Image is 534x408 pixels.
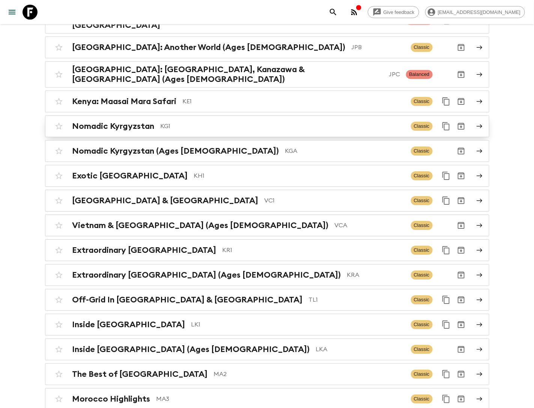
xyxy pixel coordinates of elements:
[45,239,489,261] a: Extraordinary [GEOGRAPHIC_DATA]KR1ClassicDuplicate for 45-59Archive
[379,9,419,15] span: Give feedback
[45,91,489,112] a: Kenya: Maasai Mara SafariKE1ClassicDuplicate for 45-59Archive
[72,320,185,329] h2: Inside [GEOGRAPHIC_DATA]
[72,42,346,52] h2: [GEOGRAPHIC_DATA]: Another World (Ages [DEMOGRAPHIC_DATA])
[223,246,405,255] p: KR1
[368,6,419,18] a: Give feedback
[45,36,489,58] a: [GEOGRAPHIC_DATA]: Another World (Ages [DEMOGRAPHIC_DATA])JPBClassicArchive
[411,246,433,255] span: Classic
[454,168,469,183] button: Archive
[411,370,433,379] span: Classic
[454,67,469,82] button: Archive
[72,295,303,305] h2: Off-Grid In [GEOGRAPHIC_DATA] & [GEOGRAPHIC_DATA]
[72,146,279,156] h2: Nomadic Kyrgyzstan (Ages [DEMOGRAPHIC_DATA])
[265,196,405,205] p: VC1
[309,295,405,304] p: TL1
[45,264,489,286] a: Extraordinary [GEOGRAPHIC_DATA] (Ages [DEMOGRAPHIC_DATA])KRAClassicArchive
[5,5,20,20] button: menu
[454,119,469,134] button: Archive
[454,144,469,159] button: Archive
[454,342,469,357] button: Archive
[406,70,432,79] span: Balanced
[45,165,489,187] a: Exotic [GEOGRAPHIC_DATA]KH1ClassicDuplicate for 45-59Archive
[45,61,489,88] a: [GEOGRAPHIC_DATA]: [GEOGRAPHIC_DATA], Kanazawa & [GEOGRAPHIC_DATA] (Ages [DEMOGRAPHIC_DATA])JPCBa...
[191,320,405,329] p: LK1
[72,65,383,84] h2: [GEOGRAPHIC_DATA]: [GEOGRAPHIC_DATA], Kanazawa & [GEOGRAPHIC_DATA] (Ages [DEMOGRAPHIC_DATA])
[72,97,177,106] h2: Kenya: Maasai Mara Safari
[72,196,259,206] h2: [GEOGRAPHIC_DATA] & [GEOGRAPHIC_DATA]
[183,97,405,106] p: KE1
[411,221,433,230] span: Classic
[439,193,454,208] button: Duplicate for 45-59
[285,147,405,156] p: KGA
[72,121,155,131] h2: Nomadic Kyrgyzstan
[454,267,469,283] button: Archive
[316,345,405,354] p: LKA
[45,289,489,311] a: Off-Grid In [GEOGRAPHIC_DATA] & [GEOGRAPHIC_DATA]TL1ClassicDuplicate for 45-59Archive
[161,122,405,131] p: KG1
[45,314,489,335] a: Inside [GEOGRAPHIC_DATA]LK1ClassicDuplicate for 45-59Archive
[45,115,489,137] a: Nomadic KyrgyzstanKG1ClassicDuplicate for 45-59Archive
[411,147,433,156] span: Classic
[72,245,217,255] h2: Extraordinary [GEOGRAPHIC_DATA]
[45,140,489,162] a: Nomadic Kyrgyzstan (Ages [DEMOGRAPHIC_DATA])KGAClassicArchive
[454,317,469,332] button: Archive
[425,6,525,18] div: [EMAIL_ADDRESS][DOMAIN_NAME]
[411,122,433,131] span: Classic
[454,367,469,382] button: Archive
[439,391,454,406] button: Duplicate for 45-59
[411,171,433,180] span: Classic
[72,369,208,379] h2: The Best of [GEOGRAPHIC_DATA]
[45,215,489,236] a: Vietnam & [GEOGRAPHIC_DATA] (Ages [DEMOGRAPHIC_DATA])VCAClassicArchive
[411,97,433,106] span: Classic
[454,193,469,208] button: Archive
[439,367,454,382] button: Duplicate for 45-59
[72,270,341,280] h2: Extraordinary [GEOGRAPHIC_DATA] (Ages [DEMOGRAPHIC_DATA])
[389,70,400,79] p: JPC
[411,196,433,205] span: Classic
[72,345,310,354] h2: Inside [GEOGRAPHIC_DATA] (Ages [DEMOGRAPHIC_DATA])
[411,320,433,329] span: Classic
[411,345,433,354] span: Classic
[439,243,454,258] button: Duplicate for 45-59
[411,295,433,304] span: Classic
[326,5,341,20] button: search adventures
[439,317,454,332] button: Duplicate for 45-59
[335,221,405,230] p: VCA
[45,338,489,360] a: Inside [GEOGRAPHIC_DATA] (Ages [DEMOGRAPHIC_DATA])LKAClassicArchive
[72,221,329,230] h2: Vietnam & [GEOGRAPHIC_DATA] (Ages [DEMOGRAPHIC_DATA])
[439,119,454,134] button: Duplicate for 45-59
[454,292,469,307] button: Archive
[434,9,525,15] span: [EMAIL_ADDRESS][DOMAIN_NAME]
[411,394,433,403] span: Classic
[45,190,489,212] a: [GEOGRAPHIC_DATA] & [GEOGRAPHIC_DATA]VC1ClassicDuplicate for 45-59Archive
[194,171,405,180] p: KH1
[454,40,469,55] button: Archive
[439,168,454,183] button: Duplicate for 45-59
[439,94,454,109] button: Duplicate for 45-59
[214,370,405,379] p: MA2
[347,270,405,280] p: KRA
[45,363,489,385] a: The Best of [GEOGRAPHIC_DATA]MA2ClassicDuplicate for 45-59Archive
[72,171,188,181] h2: Exotic [GEOGRAPHIC_DATA]
[454,391,469,406] button: Archive
[439,292,454,307] button: Duplicate for 45-59
[156,394,405,403] p: MA3
[454,243,469,258] button: Archive
[454,218,469,233] button: Archive
[411,43,433,52] span: Classic
[411,270,433,280] span: Classic
[352,43,405,52] p: JPB
[454,94,469,109] button: Archive
[72,394,150,404] h2: Morocco Highlights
